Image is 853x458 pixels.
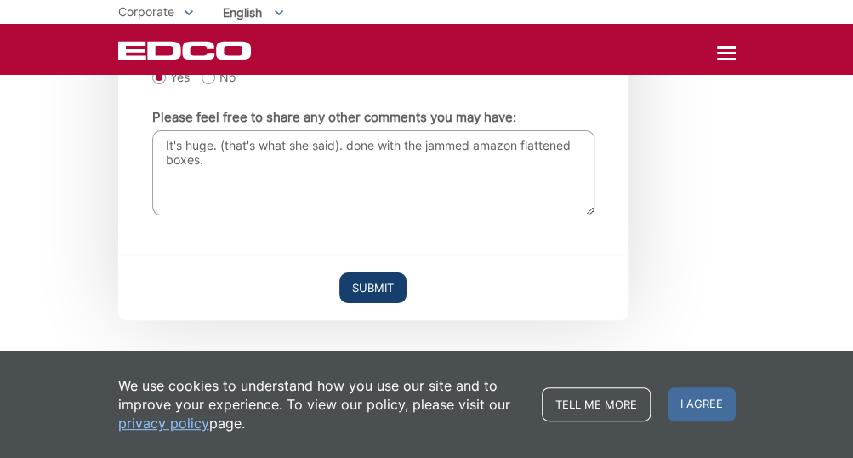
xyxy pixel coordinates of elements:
a: EDCD logo. Return to the homepage. [118,41,253,60]
a: privacy policy [118,414,209,432]
label: No [202,69,236,86]
input: Submit [339,272,407,303]
span: Corporate [118,4,174,19]
span: I agree [668,387,736,421]
label: Please feel free to share any other comments you may have: [152,110,516,125]
a: Tell me more [542,387,651,421]
label: Yes [152,69,190,86]
p: We use cookies to understand how you use our site and to improve your experience. To view our pol... [118,376,525,432]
